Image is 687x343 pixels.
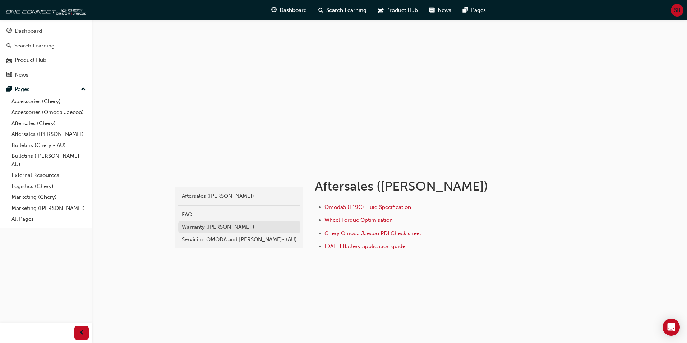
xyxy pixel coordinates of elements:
button: DashboardSearch LearningProduct HubNews [3,23,89,83]
span: pages-icon [463,6,468,15]
a: Chery Omoda Jaecoo PDI Check sheet [324,230,421,237]
a: Accessories (Chery) [9,96,89,107]
a: FAQ [178,209,300,221]
a: Search Learning [3,39,89,52]
a: car-iconProduct Hub [372,3,424,18]
a: Bulletins ([PERSON_NAME] - AU) [9,151,89,170]
div: Dashboard [15,27,42,35]
a: Dashboard [3,24,89,38]
span: guage-icon [6,28,12,35]
a: Bulletins (Chery - AU) [9,140,89,151]
a: All Pages [9,214,89,225]
span: car-icon [6,57,12,64]
div: Servicing OMODA and [PERSON_NAME]- (AU) [182,235,297,244]
button: Pages [3,83,89,96]
a: External Resources [9,170,89,181]
a: Aftersales (Chery) [9,118,89,129]
span: prev-icon [79,329,84,338]
a: Accessories (Omoda Jaecoo) [9,107,89,118]
a: [DATE] Battery application guide [324,243,405,250]
span: car-icon [378,6,383,15]
span: Dashboard [280,6,307,14]
h1: Aftersales ([PERSON_NAME]) [315,178,550,194]
a: Aftersales ([PERSON_NAME]) [9,129,89,140]
a: guage-iconDashboard [266,3,313,18]
div: News [15,71,28,79]
span: News [438,6,451,14]
div: Product Hub [15,56,46,64]
div: FAQ [182,211,297,219]
span: news-icon [429,6,435,15]
a: Wheel Torque Optimisation [324,217,393,223]
span: Pages [471,6,486,14]
span: news-icon [6,72,12,78]
span: Product Hub [386,6,418,14]
a: Aftersales ([PERSON_NAME]) [178,190,300,202]
span: Search Learning [326,6,366,14]
div: Pages [15,85,29,93]
div: Warranty ([PERSON_NAME] ) [182,223,297,231]
a: Warranty ([PERSON_NAME] ) [178,221,300,233]
a: Omoda5 (T19C) Fluid Specification [324,204,411,210]
a: Marketing ([PERSON_NAME]) [9,203,89,214]
span: search-icon [6,43,11,49]
div: Aftersales ([PERSON_NAME]) [182,192,297,200]
span: guage-icon [271,6,277,15]
span: pages-icon [6,86,12,93]
a: Product Hub [3,54,89,67]
a: News [3,68,89,82]
a: Logistics (Chery) [9,181,89,192]
span: up-icon [81,85,86,94]
a: Servicing OMODA and [PERSON_NAME]- (AU) [178,233,300,246]
button: SB [671,4,683,17]
div: Search Learning [14,42,55,50]
a: search-iconSearch Learning [313,3,372,18]
a: pages-iconPages [457,3,492,18]
a: news-iconNews [424,3,457,18]
a: Marketing (Chery) [9,192,89,203]
span: SB [674,6,681,14]
img: oneconnect [4,3,86,17]
div: Open Intercom Messenger [663,319,680,336]
span: search-icon [318,6,323,15]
